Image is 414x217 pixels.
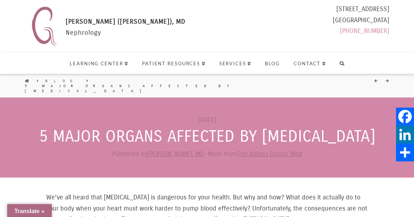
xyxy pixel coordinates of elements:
[333,4,389,39] div: [STREET_ADDRESS] [GEOGRAPHIC_DATA]
[45,79,79,84] a: Blog
[286,52,332,74] a: Contact
[294,61,326,66] span: Contact
[340,27,389,35] a: [PHONE_NUMBER]
[25,84,335,94] a: 5 Major Organs Affected by [MEDICAL_DATA]
[237,150,302,158] a: The Kidney Doctor Blog
[265,61,280,66] span: Blog
[66,18,185,25] span: [PERSON_NAME] ([PERSON_NAME]), MD
[396,126,414,143] a: LinkedIn
[28,4,60,48] img: Nephrology
[396,108,414,126] a: Facebook
[212,52,258,74] a: Services
[219,61,252,66] span: Services
[63,52,135,74] a: Learning Center
[14,208,45,214] span: Translate »
[147,150,204,158] a: [PERSON_NAME], MD
[142,61,205,66] span: Patient Resources
[258,52,286,74] a: Blog
[66,16,185,48] div: Nephrology
[135,52,212,74] a: Patient Resources
[70,61,128,66] span: Learning Center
